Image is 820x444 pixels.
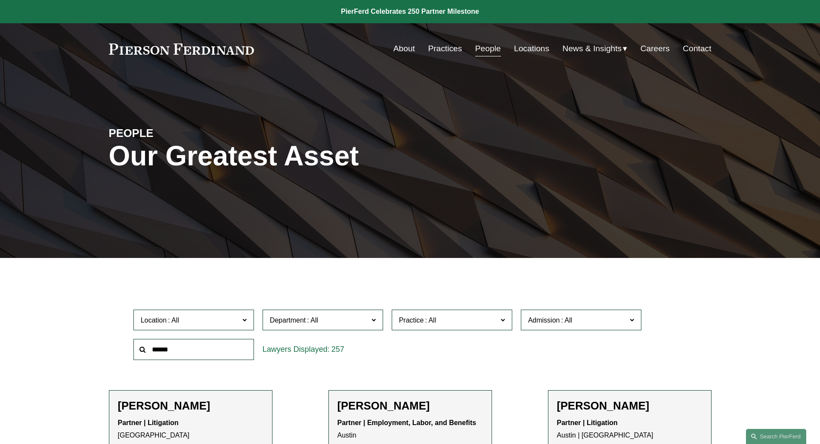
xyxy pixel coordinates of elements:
[337,419,477,426] strong: Partner | Employment, Labor, and Benefits
[514,40,549,57] a: Locations
[118,417,263,442] p: [GEOGRAPHIC_DATA]
[118,399,263,413] h2: [PERSON_NAME]
[270,317,306,324] span: Department
[109,140,511,172] h1: Our Greatest Asset
[109,126,260,140] h4: PEOPLE
[557,419,618,426] strong: Partner | Litigation
[641,40,670,57] a: Careers
[331,345,344,354] span: 257
[337,399,483,413] h2: [PERSON_NAME]
[557,399,702,413] h2: [PERSON_NAME]
[746,429,806,444] a: Search this site
[475,40,501,57] a: People
[141,317,167,324] span: Location
[557,417,702,442] p: Austin | [GEOGRAPHIC_DATA]
[528,317,560,324] span: Admission
[563,41,622,56] span: News & Insights
[428,40,462,57] a: Practices
[563,40,628,57] a: folder dropdown
[683,40,711,57] a: Contact
[399,317,424,324] span: Practice
[337,417,483,442] p: Austin
[118,419,179,426] strong: Partner | Litigation
[393,40,415,57] a: About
